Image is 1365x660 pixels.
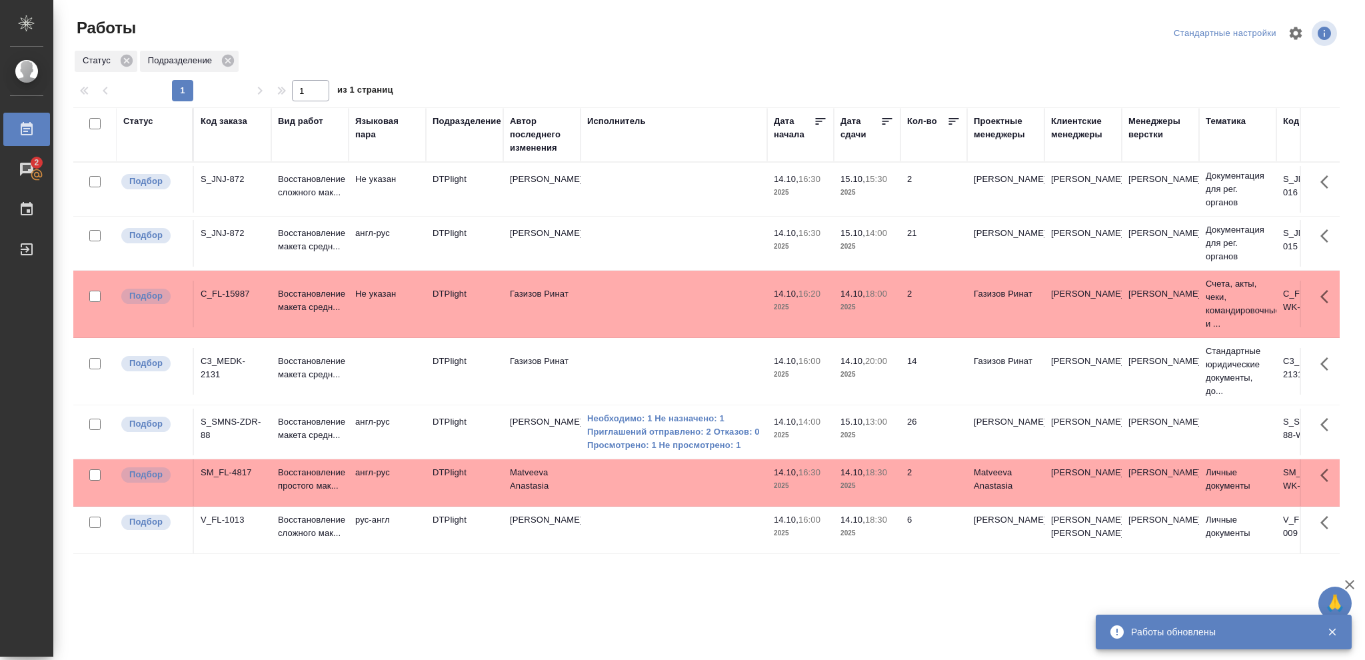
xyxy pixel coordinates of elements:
div: V_FL-1013 [201,513,265,527]
p: 2025 [774,186,827,199]
td: рус-англ [349,507,426,553]
div: C_FL-15987 [201,287,265,301]
td: Не указан [349,166,426,213]
span: Работы [73,17,136,39]
div: Можно подбирать исполнителей [120,513,186,531]
p: 14.10, [774,515,798,525]
button: Здесь прячутся важные кнопки [1312,348,1344,380]
p: Статус [83,54,115,67]
p: 2025 [774,479,827,493]
td: Matveeva Anastasia [967,459,1044,506]
div: Можно подбирать исполнителей [120,355,186,373]
div: split button [1170,23,1280,44]
span: 2 [26,156,47,169]
div: Код заказа [201,115,247,128]
p: 14.10, [774,356,798,366]
div: SM_FL-4817 [201,466,265,479]
td: 26 [900,409,967,455]
td: [PERSON_NAME] [1044,281,1122,327]
div: Подразделение [433,115,501,128]
div: Тематика [1206,115,1246,128]
td: DTPlight [426,281,503,327]
p: 18:30 [865,467,887,477]
div: Можно подбирать исполнителей [120,466,186,484]
td: DTPlight [426,220,503,267]
td: англ-рус [349,459,426,506]
p: Восстановление простого мак... [278,466,342,493]
p: [PERSON_NAME] [1128,287,1192,301]
div: Код работы [1283,115,1334,128]
div: Можно подбирать исполнителей [120,415,186,433]
div: S_JNJ-872 [201,173,265,186]
p: 16:20 [798,289,820,299]
p: Подбор [129,417,163,431]
td: Газизов Ринат [967,348,1044,395]
button: Здесь прячутся важные кнопки [1312,281,1344,313]
p: 16:00 [798,515,820,525]
p: [PERSON_NAME] [1128,415,1192,429]
div: Кол-во [907,115,937,128]
div: S_SMNS-ZDR-88 [201,415,265,442]
span: 🙏 [1324,589,1346,617]
div: Статус [123,115,153,128]
td: S_JNJ-872-WK-016 [1276,166,1354,213]
p: 14.10, [840,289,865,299]
p: 16:00 [798,356,820,366]
p: Подбор [129,515,163,529]
div: Дата сдачи [840,115,880,141]
p: 14:00 [865,228,887,238]
p: 2025 [840,240,894,253]
p: 2025 [774,240,827,253]
td: Matveeva Anastasia [503,459,581,506]
td: S_JNJ-872-WK-015 [1276,220,1354,267]
button: Здесь прячутся важные кнопки [1312,409,1344,441]
p: 15.10, [840,174,865,184]
p: 14.10, [774,417,798,427]
p: Восстановление сложного мак... [278,513,342,540]
p: 18:00 [865,289,887,299]
p: Документация для рег. органов [1206,169,1270,209]
a: 2 [3,153,50,186]
p: Восстановление макета средн... [278,287,342,314]
td: 2 [900,281,967,327]
p: Стандартные юридические документы, до... [1206,345,1270,398]
p: 18:30 [865,515,887,525]
td: 2 [900,166,967,213]
p: Документация для рег. органов [1206,223,1270,263]
button: Здесь прячутся важные кнопки [1312,507,1344,539]
p: Личные документы [1206,466,1270,493]
div: Подразделение [140,51,239,72]
p: 14.10, [840,467,865,477]
div: Проектные менеджеры [974,115,1038,141]
p: Подбор [129,468,163,481]
div: Языковая пара [355,115,419,141]
div: Дата начала [774,115,814,141]
span: из 1 страниц [337,82,393,101]
p: 15.10, [840,417,865,427]
td: [PERSON_NAME], [PERSON_NAME] [1044,507,1122,553]
td: Газизов Ринат [503,281,581,327]
p: Личные документы [1206,513,1270,540]
p: 14.10, [774,174,798,184]
td: англ-рус [349,409,426,455]
td: [PERSON_NAME] [967,409,1044,455]
td: [PERSON_NAME] [967,507,1044,553]
span: Настроить таблицу [1280,17,1312,49]
p: 14.10, [774,467,798,477]
div: Вид работ [278,115,323,128]
div: Менеджеры верстки [1128,115,1192,141]
p: Подразделение [148,54,217,67]
p: 2025 [840,301,894,314]
td: [PERSON_NAME] [1044,348,1122,395]
td: [PERSON_NAME] [1044,409,1122,455]
div: Можно подбирать исполнителей [120,287,186,305]
p: Подбор [129,289,163,303]
p: 15.10, [840,228,865,238]
td: 6 [900,507,967,553]
p: Подбор [129,357,163,370]
p: [PERSON_NAME] [1128,513,1192,527]
td: Газизов Ринат [967,281,1044,327]
button: Здесь прячутся важные кнопки [1312,459,1344,491]
td: Не указан [349,281,426,327]
button: 🙏 [1318,587,1352,620]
